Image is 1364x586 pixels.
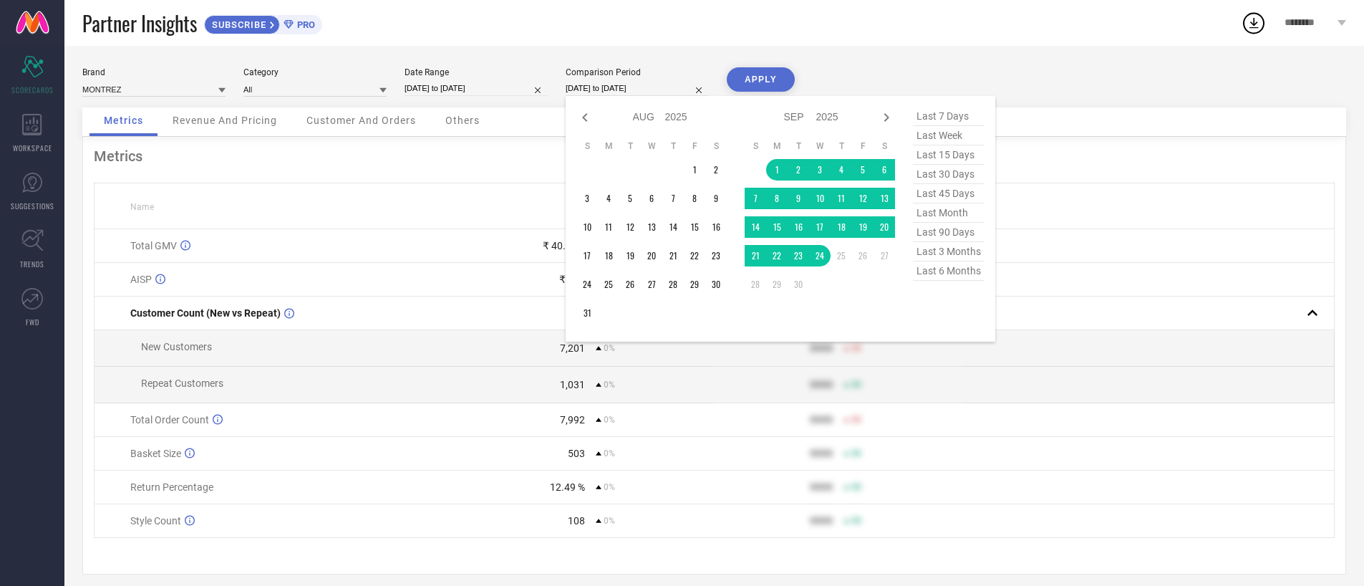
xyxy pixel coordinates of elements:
[788,274,809,295] td: Tue Sep 30 2025
[205,19,270,30] span: SUBSCRIBE
[913,107,985,126] span: last 7 days
[913,184,985,203] span: last 45 days
[20,259,44,269] span: TRENDS
[543,240,585,251] div: ₹ 40.17 L
[619,274,641,295] td: Tue Aug 26 2025
[662,274,684,295] td: Thu Aug 28 2025
[810,342,833,354] div: 9999
[576,109,594,126] div: Previous month
[566,81,709,96] input: Select comparison period
[130,448,181,459] span: Basket Size
[662,216,684,238] td: Thu Aug 14 2025
[913,203,985,223] span: last month
[766,159,788,181] td: Mon Sep 01 2025
[641,188,662,209] td: Wed Aug 06 2025
[874,188,895,209] td: Sat Sep 13 2025
[913,261,985,281] span: last 6 months
[809,188,831,209] td: Wed Sep 10 2025
[851,482,861,492] span: 50
[705,216,727,238] td: Sat Aug 16 2025
[662,188,684,209] td: Thu Aug 07 2025
[852,216,874,238] td: Fri Sep 19 2025
[745,140,766,152] th: Sunday
[851,415,861,425] span: 50
[604,448,615,458] span: 0%
[306,115,416,126] span: Customer And Orders
[141,341,212,352] span: New Customers
[576,188,598,209] td: Sun Aug 03 2025
[173,115,277,126] span: Revenue And Pricing
[550,481,585,493] div: 12.49 %
[788,188,809,209] td: Tue Sep 09 2025
[141,378,223,389] span: Repeat Customers
[130,481,213,493] span: Return Percentage
[831,245,852,266] td: Thu Sep 25 2025
[641,274,662,295] td: Wed Aug 27 2025
[705,140,727,152] th: Saturday
[1241,10,1267,36] div: Open download list
[130,202,154,212] span: Name
[604,482,615,492] span: 0%
[766,274,788,295] td: Mon Sep 29 2025
[662,245,684,266] td: Thu Aug 21 2025
[874,140,895,152] th: Saturday
[604,343,615,353] span: 0%
[568,448,585,459] div: 503
[26,317,39,327] span: FWD
[130,274,152,285] span: AISP
[130,240,177,251] span: Total GMV
[851,380,861,390] span: 50
[130,414,209,426] span: Total Order Count
[576,302,598,324] td: Sun Aug 31 2025
[684,274,705,295] td: Fri Aug 29 2025
[913,242,985,261] span: last 3 months
[809,140,831,152] th: Wednesday
[745,245,766,266] td: Sun Sep 21 2025
[94,148,1335,165] div: Metrics
[598,245,619,266] td: Mon Aug 18 2025
[809,216,831,238] td: Wed Sep 17 2025
[705,245,727,266] td: Sat Aug 23 2025
[598,188,619,209] td: Mon Aug 04 2025
[852,245,874,266] td: Fri Sep 26 2025
[913,165,985,184] span: last 30 days
[405,81,548,96] input: Select date range
[727,67,795,92] button: APPLY
[810,448,833,459] div: 9999
[641,140,662,152] th: Wednesday
[598,216,619,238] td: Mon Aug 11 2025
[82,67,226,77] div: Brand
[852,188,874,209] td: Fri Sep 12 2025
[810,414,833,426] div: 9999
[831,159,852,181] td: Thu Sep 04 2025
[11,85,54,95] span: SCORECARDS
[831,188,852,209] td: Thu Sep 11 2025
[13,143,52,153] span: WORKSPACE
[104,115,143,126] span: Metrics
[810,379,833,390] div: 9999
[566,67,709,77] div: Comparison Period
[684,216,705,238] td: Fri Aug 15 2025
[684,140,705,152] th: Friday
[641,245,662,266] td: Wed Aug 20 2025
[851,448,861,458] span: 50
[576,274,598,295] td: Sun Aug 24 2025
[598,140,619,152] th: Monday
[204,11,322,34] a: SUBSCRIBEPRO
[684,159,705,181] td: Fri Aug 01 2025
[852,140,874,152] th: Friday
[788,216,809,238] td: Tue Sep 16 2025
[913,223,985,242] span: last 90 days
[831,216,852,238] td: Thu Sep 18 2025
[405,67,548,77] div: Date Range
[878,109,895,126] div: Next month
[619,245,641,266] td: Tue Aug 19 2025
[604,415,615,425] span: 0%
[82,9,197,38] span: Partner Insights
[598,274,619,295] td: Mon Aug 25 2025
[766,245,788,266] td: Mon Sep 22 2025
[684,188,705,209] td: Fri Aug 08 2025
[788,159,809,181] td: Tue Sep 02 2025
[560,379,585,390] div: 1,031
[568,515,585,527] div: 108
